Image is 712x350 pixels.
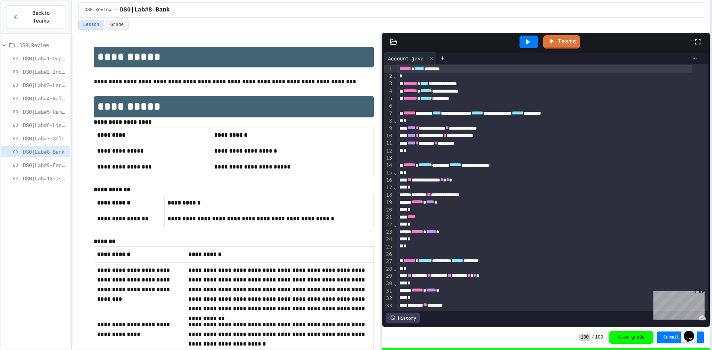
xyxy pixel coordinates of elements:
[384,251,393,258] div: 26
[23,94,67,102] span: DS0|Lab#4-Balanced
[657,331,704,343] button: Submit Answer
[24,9,58,25] span: Back to Teams
[384,95,393,103] div: 5
[384,177,393,184] div: 16
[384,229,393,236] div: 23
[663,334,698,340] span: Submit Answer
[384,54,427,62] div: Account.java
[23,148,67,156] span: DS0|Lab#8-Bank
[23,121,67,129] span: DS0|Lab#6-ListMagicStrings
[78,20,104,30] button: Lesson
[120,6,170,14] span: DS0|Lab#8-Bank
[23,54,67,62] span: DS0|Lab#1-Duplicate Count
[384,191,393,199] div: 18
[393,170,397,176] span: Fold line
[85,7,111,13] span: DS0|Review
[384,80,393,87] div: 3
[19,41,67,49] span: DS0|Review
[384,236,393,243] div: 24
[393,281,397,287] span: Fold line
[7,5,64,29] button: Back to Teams
[384,258,393,265] div: 27
[23,174,67,182] span: DS0|Lab#10-Is Solvable
[23,81,67,89] span: DS0|Lab#3-Largest Time Denominations
[384,169,393,177] div: 15
[384,221,393,229] div: 22
[384,125,393,132] div: 9
[650,288,705,320] iframe: chat widget
[592,334,594,340] span: /
[384,214,393,221] div: 21
[384,287,393,295] div: 31
[384,154,393,162] div: 13
[384,266,393,273] div: 28
[595,334,603,340] span: 100
[681,320,705,343] iframe: chat widget
[384,273,393,280] div: 29
[393,222,397,228] span: Fold line
[384,140,393,147] div: 11
[384,302,393,310] div: 33
[106,20,129,30] button: Grade
[384,103,393,110] div: 6
[393,266,397,272] span: Fold line
[384,206,393,214] div: 20
[384,132,393,140] div: 10
[384,147,393,155] div: 12
[393,118,397,124] span: Fold line
[23,68,67,76] span: DS0|Lab#2-Increasing Neighbors
[384,110,393,117] div: 7
[543,35,580,49] a: Tests
[384,87,393,95] div: 4
[393,184,397,190] span: Fold line
[384,117,393,125] div: 8
[384,280,393,287] div: 30
[3,3,51,47] div: Chat with us now!Close
[23,161,67,169] span: DS0|Lab#9-Factorial
[384,65,393,73] div: 1
[386,313,420,323] div: History
[384,310,393,317] div: 34
[384,73,393,80] div: 2
[384,243,393,251] div: 25
[579,334,590,341] span: 100
[384,162,393,169] div: 14
[23,108,67,116] span: DS0|Lab#5-Remove All In Range
[384,184,393,191] div: 17
[114,7,117,13] span: /
[609,331,653,344] button: View grade
[23,134,67,142] span: DS0|Lab#7-Sale
[384,199,393,206] div: 19
[384,53,436,64] div: Account.java
[393,73,397,79] span: Fold line
[384,295,393,302] div: 32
